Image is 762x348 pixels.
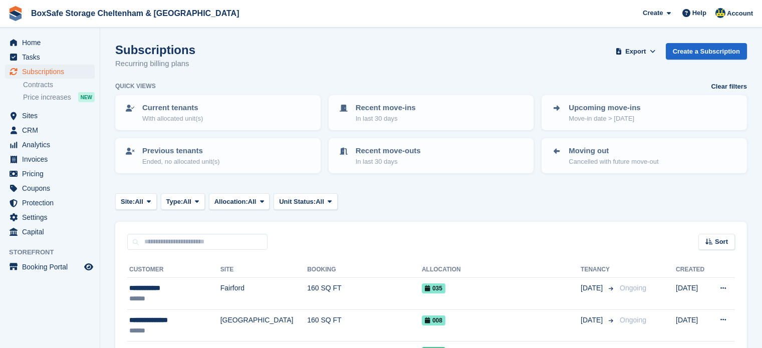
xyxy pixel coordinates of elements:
[220,262,307,278] th: Site
[116,96,320,129] a: Current tenants With allocated unit(s)
[330,139,533,172] a: Recent move-outs In last 30 days
[22,210,82,224] span: Settings
[23,92,95,103] a: Price increases NEW
[115,193,157,210] button: Site: All
[666,43,747,60] a: Create a Subscription
[543,96,746,129] a: Upcoming move-ins Move-in date > [DATE]
[625,47,646,57] span: Export
[5,210,95,224] a: menu
[22,152,82,166] span: Invoices
[5,196,95,210] a: menu
[569,102,640,114] p: Upcoming move-ins
[142,102,203,114] p: Current tenants
[356,157,421,167] p: In last 30 days
[161,193,205,210] button: Type: All
[23,80,95,90] a: Contracts
[581,283,605,293] span: [DATE]
[23,93,71,102] span: Price increases
[307,278,422,310] td: 160 SQ FT
[715,8,725,18] img: Kim Virabi
[22,181,82,195] span: Coupons
[643,8,663,18] span: Create
[5,123,95,137] a: menu
[121,197,135,207] span: Site:
[220,309,307,341] td: [GEOGRAPHIC_DATA]
[620,316,646,324] span: Ongoing
[569,114,640,124] p: Move-in date > [DATE]
[5,181,95,195] a: menu
[78,92,95,102] div: NEW
[115,43,195,57] h1: Subscriptions
[127,262,220,278] th: Customer
[620,284,646,292] span: Ongoing
[166,197,183,207] span: Type:
[356,102,416,114] p: Recent move-ins
[581,262,616,278] th: Tenancy
[676,278,710,310] td: [DATE]
[22,196,82,210] span: Protection
[214,197,248,207] span: Allocation:
[83,261,95,273] a: Preview store
[5,50,95,64] a: menu
[569,145,658,157] p: Moving out
[307,309,422,341] td: 160 SQ FT
[676,309,710,341] td: [DATE]
[142,114,203,124] p: With allocated unit(s)
[543,139,746,172] a: Moving out Cancelled with future move-out
[5,225,95,239] a: menu
[183,197,191,207] span: All
[115,82,156,91] h6: Quick views
[356,114,416,124] p: In last 30 days
[5,109,95,123] a: menu
[676,262,710,278] th: Created
[711,82,747,92] a: Clear filters
[614,43,658,60] button: Export
[5,138,95,152] a: menu
[307,262,422,278] th: Booking
[422,315,445,325] span: 008
[22,123,82,137] span: CRM
[135,197,143,207] span: All
[5,167,95,181] a: menu
[22,260,82,274] span: Booking Portal
[330,96,533,129] a: Recent move-ins In last 30 days
[22,138,82,152] span: Analytics
[116,139,320,172] a: Previous tenants Ended, no allocated unit(s)
[22,50,82,64] span: Tasks
[142,145,220,157] p: Previous tenants
[569,157,658,167] p: Cancelled with future move-out
[22,65,82,79] span: Subscriptions
[581,315,605,325] span: [DATE]
[209,193,270,210] button: Allocation: All
[220,278,307,310] td: Fairford
[356,145,421,157] p: Recent move-outs
[248,197,257,207] span: All
[692,8,706,18] span: Help
[316,197,324,207] span: All
[5,36,95,50] a: menu
[279,197,316,207] span: Unit Status:
[22,167,82,181] span: Pricing
[115,58,195,70] p: Recurring billing plans
[422,262,581,278] th: Allocation
[9,247,100,257] span: Storefront
[22,36,82,50] span: Home
[715,237,728,247] span: Sort
[5,152,95,166] a: menu
[22,109,82,123] span: Sites
[5,260,95,274] a: menu
[8,6,23,21] img: stora-icon-8386f47178a22dfd0bd8f6a31ec36ba5ce8667c1dd55bd0f319d3a0aa187defe.svg
[142,157,220,167] p: Ended, no allocated unit(s)
[5,65,95,79] a: menu
[22,225,82,239] span: Capital
[27,5,243,22] a: BoxSafe Storage Cheltenham & [GEOGRAPHIC_DATA]
[727,9,753,19] span: Account
[422,283,445,293] span: 035
[274,193,337,210] button: Unit Status: All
